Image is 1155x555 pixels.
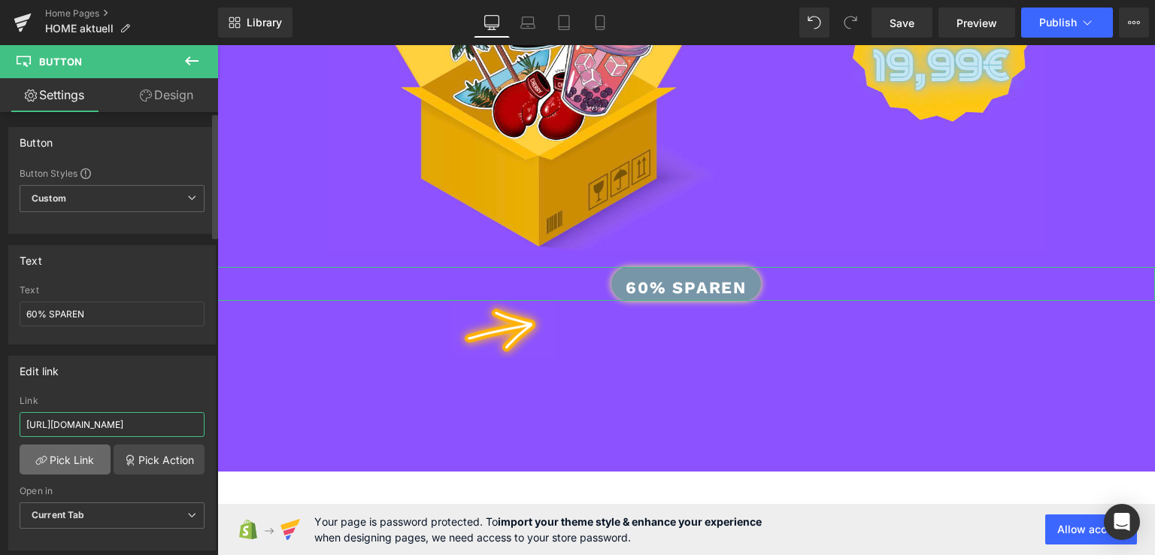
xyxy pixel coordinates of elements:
div: Open Intercom Messenger [1104,504,1140,540]
button: Undo [799,8,829,38]
span: Button [39,56,82,68]
span: Publish [1039,17,1077,29]
a: Pick Action [114,444,205,475]
a: Design [112,78,221,112]
strong: import your theme style & enhance your experience [498,515,762,528]
div: Open in [20,486,205,496]
a: New Library [218,8,293,38]
span: Library [247,16,282,29]
a: 60% SPAREN [394,222,544,256]
a: Laptop [510,8,546,38]
a: Tablet [546,8,582,38]
div: Text [20,246,42,267]
span: Preview [956,15,997,31]
button: Allow access [1045,514,1137,544]
span: HOME aktuell [45,23,114,35]
button: Publish [1021,8,1113,38]
input: https://your-shop.myshopify.com [20,412,205,437]
button: Redo [835,8,865,38]
div: Button [20,128,53,149]
div: Button Styles [20,167,205,179]
a: Pick Link [20,444,111,475]
span: Your page is password protected. To when designing pages, we need access to your store password. [314,514,762,545]
a: Home Pages [45,8,218,20]
div: Edit link [20,356,59,378]
b: Custom [32,193,66,205]
a: Preview [938,8,1015,38]
span: Save [890,15,914,31]
div: Text [20,285,205,296]
b: Current Tab [32,509,85,520]
div: Link [20,396,205,406]
a: Desktop [474,8,510,38]
span: 60% SPAREN [408,230,529,255]
a: Mobile [582,8,618,38]
button: More [1119,8,1149,38]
